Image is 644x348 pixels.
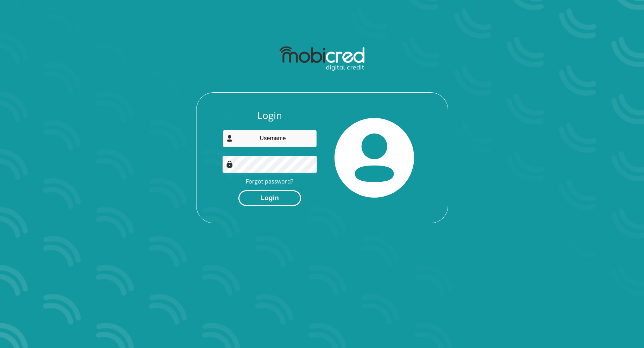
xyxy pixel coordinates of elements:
[246,178,293,185] a: Forgot password?
[280,46,364,71] img: mobicred logo
[223,130,317,147] input: Username
[223,110,317,122] h3: Login
[226,161,233,168] img: Image
[238,190,301,206] button: Login
[226,135,233,142] img: user-icon image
